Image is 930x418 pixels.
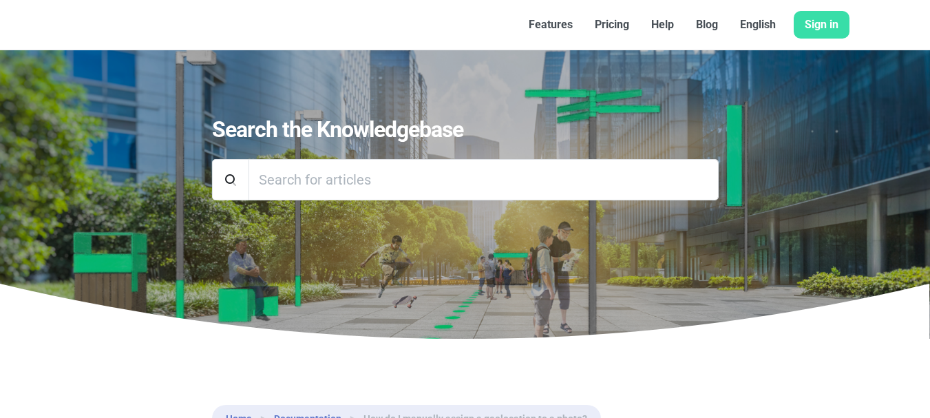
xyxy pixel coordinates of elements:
[794,11,849,39] a: Sign in
[640,11,685,39] a: Help
[651,18,674,31] font: Help
[212,116,719,143] h1: Search the Knowledgebase
[729,11,787,39] a: English
[518,11,584,39] a: Features
[595,18,629,31] font: Pricing
[696,18,718,31] font: Blog
[685,11,729,39] a: Blog
[249,159,719,200] input: Search
[584,11,640,39] a: Pricing
[529,18,573,31] font: Features
[805,18,838,31] font: Sign in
